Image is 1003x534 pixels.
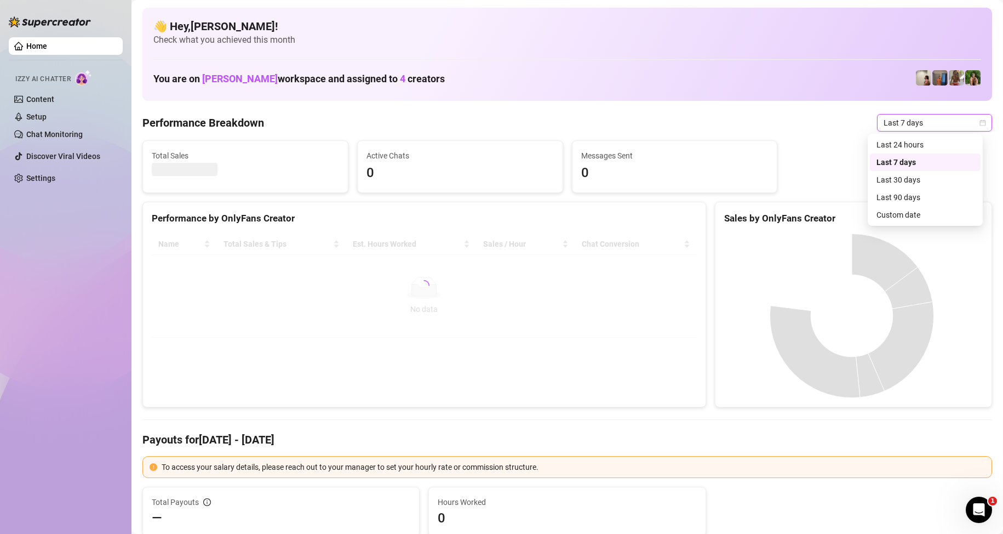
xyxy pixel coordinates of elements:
[965,70,981,86] img: Nathaniel
[202,73,278,84] span: [PERSON_NAME]
[916,70,931,86] img: Ralphy
[26,130,83,139] a: Chat Monitoring
[979,120,986,126] span: calendar
[581,163,769,184] span: 0
[26,95,54,104] a: Content
[966,497,992,523] iframe: Intercom live chat
[26,152,100,161] a: Discover Viral Videos
[203,498,211,506] span: info-circle
[884,115,985,131] span: Last 7 days
[416,278,432,293] span: loading
[9,16,91,27] img: logo-BBDzfeDw.svg
[152,509,162,527] span: —
[15,74,71,84] span: Izzy AI Chatter
[75,70,92,86] img: AI Chatter
[162,461,985,473] div: To access your salary details, please reach out to your manager to set your hourly rate or commis...
[581,150,769,162] span: Messages Sent
[142,115,264,130] h4: Performance Breakdown
[26,42,47,50] a: Home
[438,496,696,508] span: Hours Worked
[152,211,697,226] div: Performance by OnlyFans Creator
[26,112,47,121] a: Setup
[366,150,554,162] span: Active Chats
[932,70,948,86] img: Wayne
[949,70,964,86] img: Nathaniel
[153,19,981,34] h4: 👋 Hey, [PERSON_NAME] !
[988,497,997,505] span: 1
[438,509,696,527] span: 0
[150,463,157,471] span: exclamation-circle
[152,150,339,162] span: Total Sales
[153,73,445,85] h1: You are on workspace and assigned to creators
[400,73,405,84] span: 4
[366,163,554,184] span: 0
[153,34,981,46] span: Check what you achieved this month
[724,211,983,226] div: Sales by OnlyFans Creator
[142,432,992,447] h4: Payouts for [DATE] - [DATE]
[152,496,199,508] span: Total Payouts
[26,174,55,183] a: Settings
